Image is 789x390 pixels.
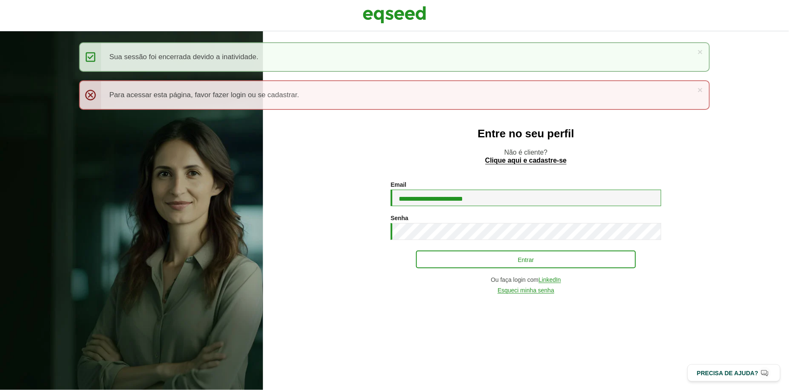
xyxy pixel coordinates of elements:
a: × [698,47,703,56]
div: Sua sessão foi encerrada devido a inatividade. [79,42,710,72]
img: EqSeed Logo [363,4,426,25]
a: LinkedIn [539,277,561,283]
label: Senha [391,215,408,221]
a: Esqueci minha senha [498,287,554,294]
div: Ou faça login com [391,277,661,283]
div: Para acessar esta página, favor fazer login ou se cadastrar. [79,80,710,110]
label: Email [391,182,406,188]
h2: Entre no seu perfil [280,128,772,140]
p: Não é cliente? [280,148,772,164]
a: Clique aqui e cadastre-se [485,157,567,164]
a: × [698,85,703,94]
button: Entrar [416,251,636,268]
